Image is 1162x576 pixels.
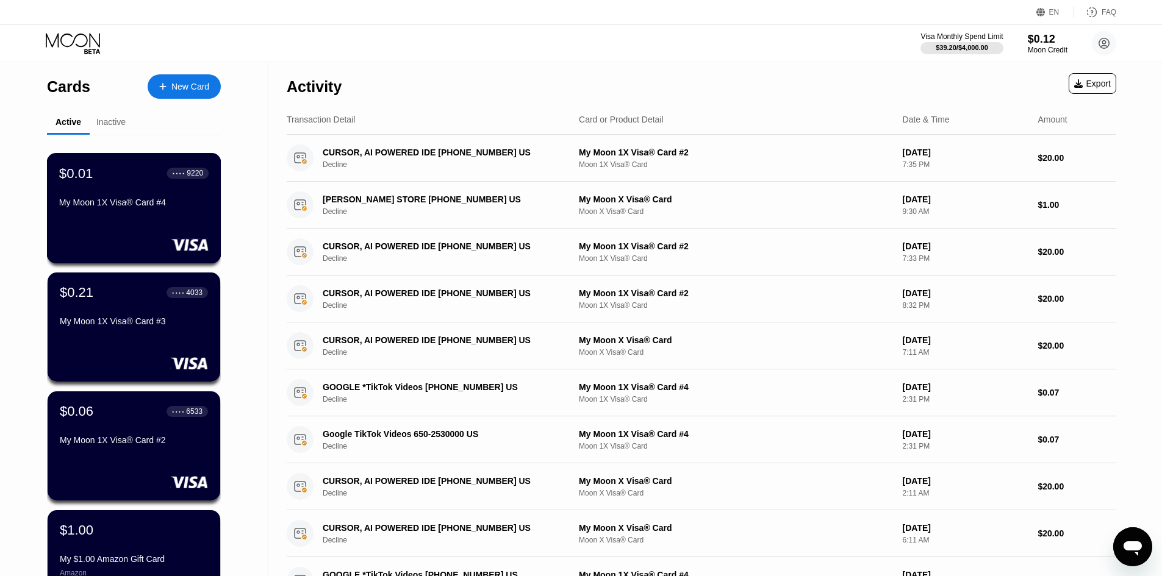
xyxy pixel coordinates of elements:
div: [PERSON_NAME] STORE [PHONE_NUMBER] USDeclineMy Moon X Visa® CardMoon X Visa® Card[DATE]9:30 AM$1.00 [287,182,1116,229]
div: Active [56,117,81,127]
div: CURSOR, AI POWERED IDE [PHONE_NUMBER] USDeclineMy Moon X Visa® CardMoon X Visa® Card[DATE]6:11 AM... [287,510,1116,557]
div: 9220 [187,169,203,177]
div: Decline [323,442,577,450]
div: My Moon 1X Visa® Card #2 [579,148,893,157]
div: My Moon 1X Visa® Card #3 [60,316,208,326]
div: Moon X Visa® Card [579,489,893,497]
div: $1.00 [60,522,93,538]
div: CURSOR, AI POWERED IDE [PHONE_NUMBER] US [323,288,559,298]
div: My Moon 1X Visa® Card #4 [579,429,893,439]
div: Inactive [96,117,126,127]
div: 2:31 PM [903,395,1028,404]
div: ● ● ● ● [173,171,185,175]
div: $0.21● ● ● ●4033My Moon 1X Visa® Card #3 [48,272,220,382]
div: Moon 1X Visa® Card [579,160,893,169]
div: $20.00 [1038,294,1116,304]
div: $0.06● ● ● ●6533My Moon 1X Visa® Card #2 [48,391,220,500]
div: CURSOR, AI POWERED IDE [PHONE_NUMBER] USDeclineMy Moon X Visa® CardMoon X Visa® Card[DATE]2:11 AM... [287,463,1116,510]
div: My Moon 1X Visa® Card #2 [60,435,208,445]
div: EN [1036,6,1074,18]
div: $39.20 / $4,000.00 [936,44,988,51]
div: Decline [323,160,577,169]
div: Google TikTok Videos 650-2530000 US [323,429,559,439]
iframe: Button to launch messaging window [1113,527,1152,566]
div: 8:32 PM [903,301,1028,310]
div: ● ● ● ● [172,291,184,294]
div: New Card [148,74,221,99]
div: Card or Product Detail [579,115,664,124]
div: [DATE] [903,241,1028,251]
div: [DATE] [903,148,1028,157]
div: 7:11 AM [903,348,1028,357]
div: Decline [323,536,577,544]
div: Moon 1X Visa® Card [579,254,893,263]
div: My Moon 1X Visa® Card #2 [579,288,893,298]
div: 6:11 AM [903,536,1028,544]
div: Decline [323,301,577,310]
div: 2:11 AM [903,489,1028,497]
div: GOOGLE *TikTok Videos [PHONE_NUMBER] USDeclineMy Moon 1X Visa® Card #4Moon 1X Visa® Card[DATE]2:3... [287,369,1116,416]
div: Moon Credit [1028,46,1067,54]
div: $1.00 [1038,200,1116,210]
div: CURSOR, AI POWERED IDE [PHONE_NUMBER] US [323,148,559,157]
div: $0.21 [60,285,93,300]
div: My $1.00 Amazon Gift Card [60,554,208,564]
div: EN [1049,8,1060,16]
div: [DATE] [903,288,1028,298]
div: Decline [323,348,577,357]
div: [DATE] [903,476,1028,486]
div: Decline [323,207,577,216]
div: Export [1069,73,1116,94]
div: 4033 [186,288,203,297]
div: $20.00 [1038,247,1116,257]
div: Activity [287,78,342,96]
div: Moon 1X Visa® Card [579,395,893,404]
div: $0.01 [59,165,93,181]
div: Moon 1X Visa® Card [579,442,893,450]
div: $20.00 [1038,341,1116,350]
div: $0.06 [60,404,93,419]
div: $20.00 [1038,528,1116,538]
div: CURSOR, AI POWERED IDE [PHONE_NUMBER] USDeclineMy Moon X Visa® CardMoon X Visa® Card[DATE]7:11 AM... [287,322,1116,369]
div: [DATE] [903,523,1028,533]
div: $0.12 [1028,33,1067,46]
div: Decline [323,254,577,263]
div: Google TikTok Videos 650-2530000 USDeclineMy Moon 1X Visa® Card #4Moon 1X Visa® Card[DATE]2:31 PM... [287,416,1116,463]
div: Moon X Visa® Card [579,207,893,216]
div: CURSOR, AI POWERED IDE [PHONE_NUMBER] USDeclineMy Moon 1X Visa® Card #2Moon 1X Visa® Card[DATE]7:... [287,229,1116,276]
div: $0.12Moon Credit [1028,33,1067,54]
div: My Moon X Visa® Card [579,476,893,486]
div: CURSOR, AI POWERED IDE [PHONE_NUMBER] US [323,476,559,486]
div: My Moon X Visa® Card [579,523,893,533]
div: [DATE] [903,429,1028,439]
div: Moon X Visa® Card [579,536,893,544]
div: 7:35 PM [903,160,1028,169]
div: 2:31 PM [903,442,1028,450]
div: FAQ [1074,6,1116,18]
div: My Moon 1X Visa® Card #4 [579,382,893,392]
div: $20.00 [1038,482,1116,491]
div: CURSOR, AI POWERED IDE [PHONE_NUMBER] USDeclineMy Moon 1X Visa® Card #2Moon 1X Visa® Card[DATE]8:... [287,276,1116,322]
div: Moon 1X Visa® Card [579,301,893,310]
div: ● ● ● ● [172,410,184,413]
div: $0.07 [1038,388,1116,397]
div: My Moon X Visa® Card [579,194,893,204]
div: $20.00 [1038,153,1116,163]
div: New Card [171,82,209,92]
div: CURSOR, AI POWERED IDE [PHONE_NUMBER] USDeclineMy Moon 1X Visa® Card #2Moon 1X Visa® Card[DATE]7:... [287,135,1116,182]
div: [DATE] [903,194,1028,204]
div: My Moon X Visa® Card [579,335,893,345]
div: Date & Time [903,115,950,124]
div: Decline [323,489,577,497]
div: 6533 [186,407,203,416]
div: CURSOR, AI POWERED IDE [PHONE_NUMBER] US [323,523,559,533]
div: Visa Monthly Spend Limit$39.20/$4,000.00 [920,32,1003,54]
div: Moon X Visa® Card [579,348,893,357]
div: 9:30 AM [903,207,1028,216]
div: Amount [1038,115,1067,124]
div: Visa Monthly Spend Limit [920,32,1003,41]
div: My Moon 1X Visa® Card #2 [579,241,893,251]
div: [PERSON_NAME] STORE [PHONE_NUMBER] US [323,194,559,204]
